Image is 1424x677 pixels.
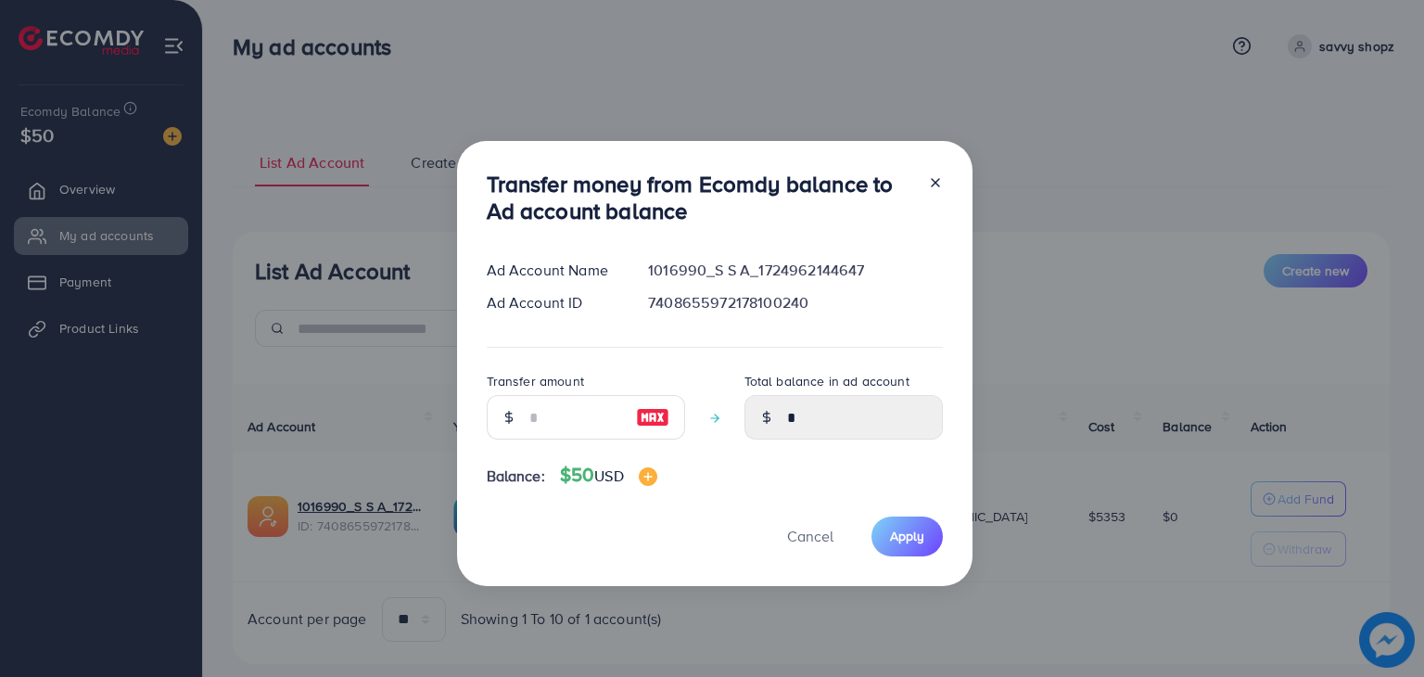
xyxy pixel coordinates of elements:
label: Transfer amount [487,372,584,390]
span: Cancel [787,526,833,546]
img: image [636,406,669,428]
div: 7408655972178100240 [633,292,957,313]
span: USD [594,466,623,486]
div: Ad Account Name [472,260,634,281]
label: Total balance in ad account [744,372,909,390]
button: Cancel [764,517,857,556]
h4: $50 [560,464,657,487]
button: Apply [871,517,943,556]
div: Ad Account ID [472,292,634,313]
img: image [639,467,657,486]
span: Apply [890,527,924,545]
div: 1016990_S S A_1724962144647 [633,260,957,281]
span: Balance: [487,466,545,487]
h3: Transfer money from Ecomdy balance to Ad account balance [487,171,913,224]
